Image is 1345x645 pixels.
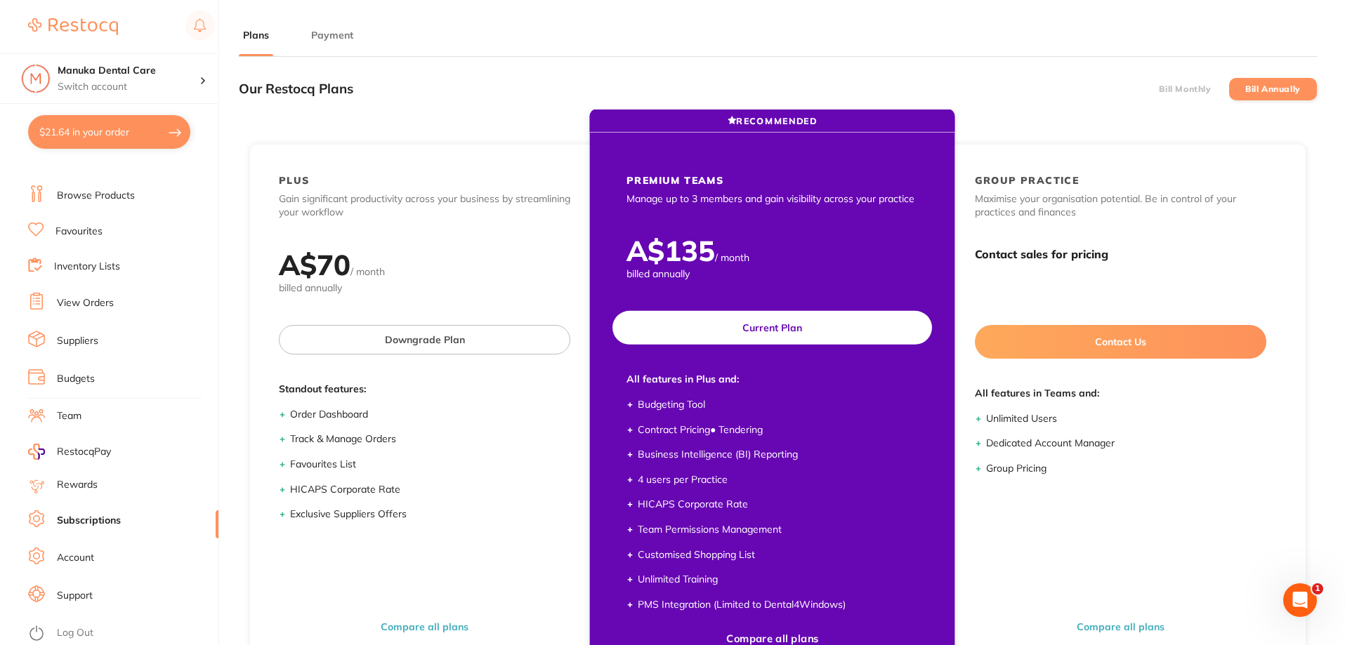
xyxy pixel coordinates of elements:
[279,325,570,354] button: Downgrade Plan
[290,483,570,497] li: HICAPS Corporate Rate
[715,251,749,264] span: / month
[239,81,353,97] h3: Our Restocq Plans
[57,626,93,640] a: Log Out
[279,383,570,397] span: Standout features:
[612,311,932,345] button: Current Plan
[279,281,570,295] span: billed annually
[638,398,918,412] li: Budgeting Tool
[626,373,918,387] span: All features in Plus and:
[376,620,473,633] button: Compare all plans
[638,523,918,537] li: Team Permissions Management
[626,233,715,268] h2: A$ 135
[986,412,1266,426] li: Unlimited Users
[986,437,1266,451] li: Dedicated Account Manager
[1245,84,1301,94] label: Bill Annually
[54,260,120,274] a: Inventory Lists
[975,192,1266,220] p: Maximise your organisation potential. Be in control of your practices and finances
[626,267,918,281] span: billed annually
[638,547,918,561] li: Customised Shopping List
[290,507,570,521] li: Exclusive Suppliers Offers
[58,80,199,94] p: Switch account
[28,11,118,43] a: Restocq Logo
[279,247,350,282] h2: A$ 70
[626,192,918,206] p: Manage up to 3 members and gain visibility across your practice
[975,248,1266,261] h3: Contact sales for pricing
[638,573,918,587] li: Unlimited Training
[28,115,190,149] button: $21.64 in your order
[55,225,103,239] a: Favourites
[638,473,918,487] li: 4 users per Practice
[57,589,93,603] a: Support
[28,623,214,645] button: Log Out
[975,387,1266,401] span: All features in Teams and:
[350,265,385,278] span: / month
[290,458,570,472] li: Favourites List
[1159,84,1211,94] label: Bill Monthly
[239,29,273,42] button: Plans
[290,408,570,422] li: Order Dashboard
[975,325,1266,359] button: Contact Us
[57,296,114,310] a: View Orders
[307,29,357,42] button: Payment
[57,514,121,528] a: Subscriptions
[22,65,50,93] img: Manuka Dental Care
[975,174,1080,187] h2: GROUP PRACTICE
[28,444,111,460] a: RestocqPay
[1072,620,1169,633] button: Compare all plans
[1312,583,1323,594] span: 1
[986,462,1266,476] li: Group Pricing
[57,551,94,565] a: Account
[57,189,135,203] a: Browse Products
[57,334,98,348] a: Suppliers
[626,174,723,187] h2: PREMIUM TEAMS
[1283,583,1317,617] iframe: Intercom live chat
[57,372,95,386] a: Budgets
[279,192,570,220] p: Gain significant productivity across your business by streamlining your workflow
[28,18,118,35] img: Restocq Logo
[57,445,111,459] span: RestocqPay
[638,498,918,512] li: HICAPS Corporate Rate
[279,174,310,187] h2: PLUS
[638,448,918,462] li: Business Intelligence (BI) Reporting
[28,444,45,460] img: RestocqPay
[638,423,918,437] li: Contract Pricing ● Tendering
[58,64,199,78] h4: Manuka Dental Care
[57,409,81,423] a: Team
[57,478,98,492] a: Rewards
[290,432,570,446] li: Track & Manage Orders
[728,115,818,126] span: RECOMMENDED
[638,598,918,612] li: PMS Integration (Limited to Dental4Windows)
